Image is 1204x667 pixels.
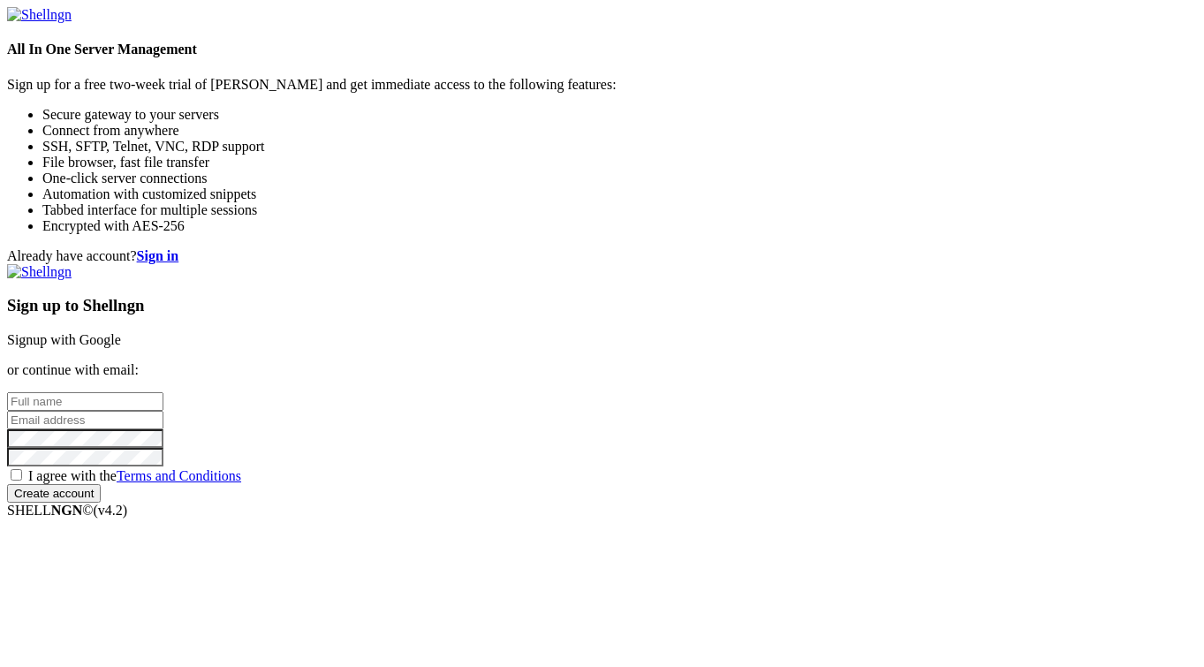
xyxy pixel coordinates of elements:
a: Signup with Google [7,332,121,347]
input: Full name [7,392,163,411]
input: I agree with theTerms and Conditions [11,469,22,481]
img: Shellngn [7,7,72,23]
li: Encrypted with AES-256 [42,218,1197,234]
input: Create account [7,484,101,503]
span: 4.2.0 [94,503,128,518]
div: Already have account? [7,248,1197,264]
li: Automation with customized snippets [42,186,1197,202]
li: Secure gateway to your servers [42,107,1197,123]
li: SSH, SFTP, Telnet, VNC, RDP support [42,139,1197,155]
input: Email address [7,411,163,429]
b: NGN [51,503,83,518]
h4: All In One Server Management [7,42,1197,57]
p: Sign up for a free two-week trial of [PERSON_NAME] and get immediate access to the following feat... [7,77,1197,93]
span: I agree with the [28,468,241,483]
p: or continue with email: [7,362,1197,378]
span: SHELL © [7,503,127,518]
li: Tabbed interface for multiple sessions [42,202,1197,218]
h3: Sign up to Shellngn [7,296,1197,315]
li: File browser, fast file transfer [42,155,1197,171]
li: One-click server connections [42,171,1197,186]
img: Shellngn [7,264,72,280]
li: Connect from anywhere [42,123,1197,139]
a: Sign in [137,248,179,263]
a: Terms and Conditions [117,468,241,483]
